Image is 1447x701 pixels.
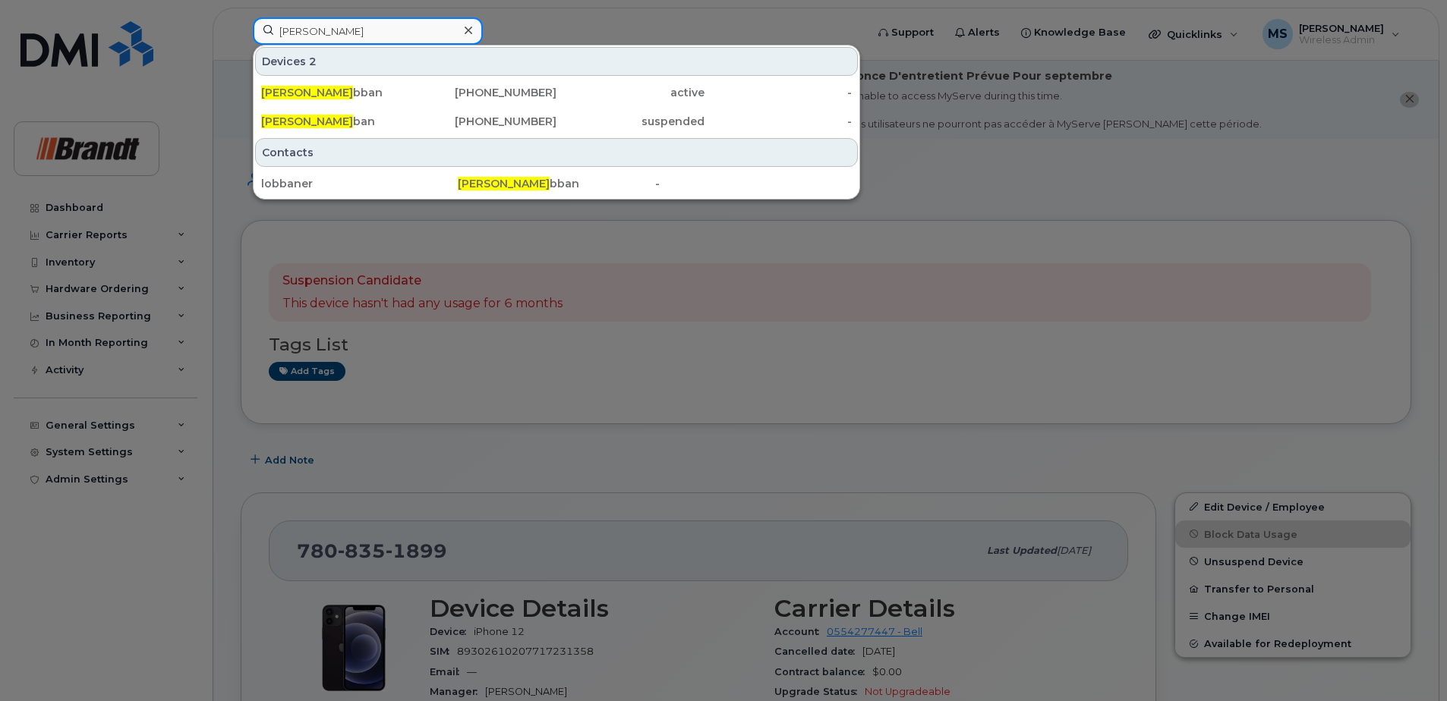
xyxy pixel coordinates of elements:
span: [PERSON_NAME] [261,86,353,99]
div: lobbaner [261,176,458,191]
a: lobbaner[PERSON_NAME]bban- [255,170,858,197]
span: [PERSON_NAME] [458,177,550,190]
div: [PHONE_NUMBER] [409,85,557,100]
div: - [655,176,852,191]
div: ban [261,114,409,129]
div: bban [458,176,654,191]
div: - [705,114,853,129]
div: bban [261,85,409,100]
div: [PHONE_NUMBER] [409,114,557,129]
a: [PERSON_NAME]ban[PHONE_NUMBER]suspended- [255,108,858,135]
div: active [556,85,705,100]
span: [PERSON_NAME] [261,115,353,128]
a: [PERSON_NAME]bban[PHONE_NUMBER]active- [255,79,858,106]
div: suspended [556,114,705,129]
div: Devices [255,47,858,76]
div: - [705,85,853,100]
div: Contacts [255,138,858,167]
span: 2 [309,54,317,69]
